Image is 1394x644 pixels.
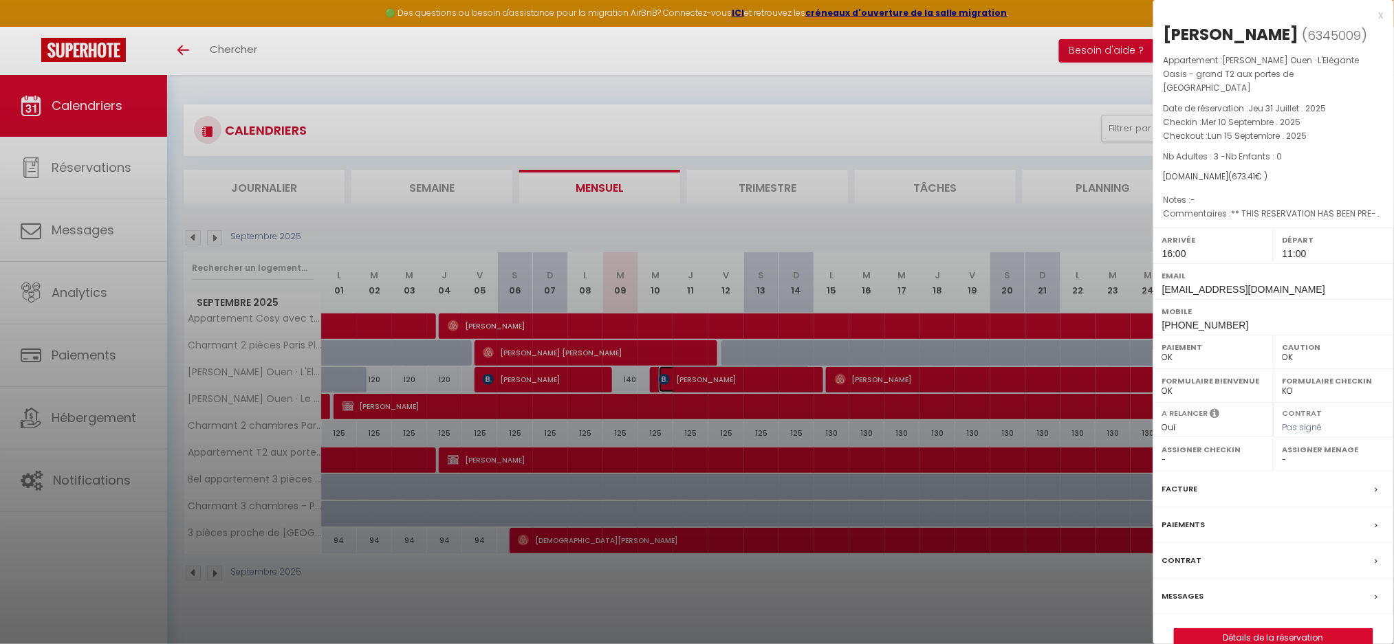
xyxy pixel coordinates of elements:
label: Assigner Menage [1283,443,1385,456]
label: Contrat [1162,553,1202,568]
span: 673.41 [1232,170,1256,182]
span: 11:00 [1283,248,1307,259]
p: Checkout : [1164,129,1384,143]
label: Contrat [1283,408,1322,417]
p: Commentaires : [1164,207,1384,221]
label: Arrivée [1162,233,1265,247]
label: Messages [1162,589,1204,603]
label: Assigner Checkin [1162,443,1265,456]
p: Appartement : [1164,54,1384,95]
p: Notes : [1164,193,1384,207]
label: Formulaire Bienvenue [1162,374,1265,388]
span: Jeu 31 Juillet . 2025 [1249,102,1327,114]
div: [DOMAIN_NAME] [1164,170,1384,184]
span: Lun 15 Septembre . 2025 [1208,130,1307,142]
label: Départ [1283,233,1385,247]
span: [EMAIL_ADDRESS][DOMAIN_NAME] [1162,284,1325,295]
label: Formulaire Checkin [1283,374,1385,388]
i: Sélectionner OUI si vous souhaiter envoyer les séquences de messages post-checkout [1210,408,1220,423]
span: Nb Enfants : 0 [1226,151,1283,162]
label: Paiement [1162,340,1265,354]
label: Email [1162,269,1385,282]
button: Ouvrir le widget de chat LiveChat [11,5,52,47]
span: - [1191,194,1196,206]
span: Nb Adultes : 3 - [1164,151,1283,162]
p: Checkin : [1164,115,1384,129]
div: x [1153,7,1384,23]
span: Mer 10 Septembre . 2025 [1202,116,1301,128]
span: 16:00 [1162,248,1186,259]
label: Facture [1162,482,1198,496]
label: Mobile [1162,304,1385,318]
div: [PERSON_NAME] [1164,23,1299,45]
span: 6345009 [1308,27,1362,44]
label: Paiements [1162,518,1206,532]
label: A relancer [1162,408,1208,419]
span: Pas signé [1283,421,1322,433]
label: Caution [1283,340,1385,354]
span: [PHONE_NUMBER] [1162,320,1249,331]
span: ( € ) [1229,170,1268,182]
span: [PERSON_NAME] Ouen · L'Elégante Oasis - grand T2 aux portes de [GEOGRAPHIC_DATA] [1164,54,1360,93]
p: Date de réservation : [1164,102,1384,115]
span: ( ) [1303,25,1368,45]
